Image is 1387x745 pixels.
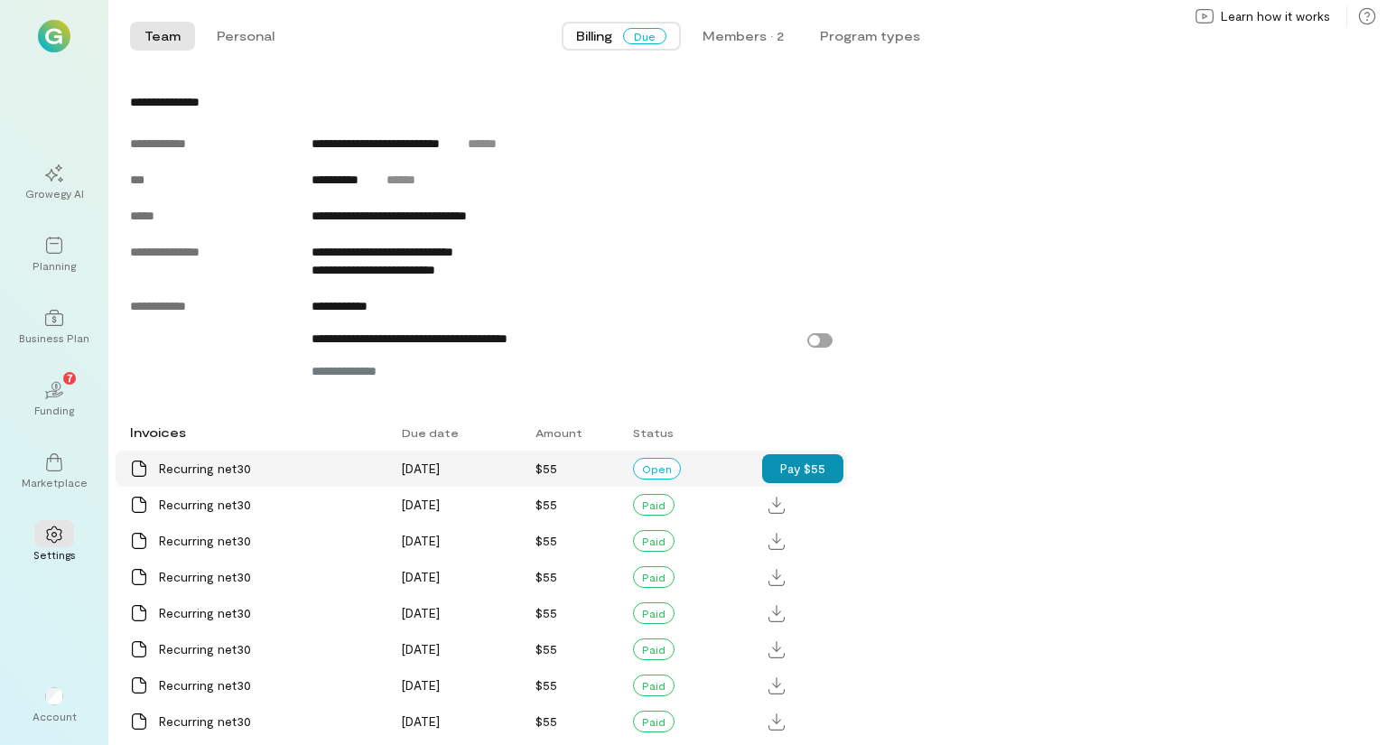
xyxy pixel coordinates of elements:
div: Recurring net30 [159,712,380,731]
span: $55 [535,497,557,512]
a: Business Plan [22,294,87,359]
div: Paid [633,566,675,588]
div: Paid [633,638,675,660]
span: $55 [535,569,557,584]
div: Open [633,458,681,480]
div: Settings [33,547,76,562]
div: Business Plan [19,331,89,345]
span: [DATE] [402,641,440,657]
div: Recurring net30 [159,604,380,622]
div: Recurring net30 [159,532,380,550]
div: Recurring net30 [159,460,380,478]
button: Members · 2 [688,22,798,51]
span: [DATE] [402,533,440,548]
div: Recurring net30 [159,640,380,658]
a: Settings [22,511,87,576]
span: $55 [535,677,557,693]
span: $55 [535,461,557,476]
div: Recurring net30 [159,676,380,694]
button: BillingDue [562,22,681,51]
a: Planning [22,222,87,287]
span: Learn how it works [1221,7,1330,25]
span: [DATE] [402,713,440,729]
span: 7 [67,369,73,386]
button: Team [130,22,195,51]
div: Funding [34,403,74,417]
div: Members · 2 [703,27,784,45]
a: Marketplace [22,439,87,504]
span: [DATE] [402,497,440,512]
span: [DATE] [402,461,440,476]
div: Paid [633,602,675,624]
div: Due date [391,416,524,449]
div: Invoices [119,414,391,451]
div: Paid [633,494,675,516]
a: Funding [22,367,87,432]
div: Status [622,416,762,449]
div: Paid [633,675,675,696]
span: $55 [535,713,557,729]
span: $55 [535,641,557,657]
button: Personal [202,22,289,51]
span: [DATE] [402,677,440,693]
div: Amount [525,416,623,449]
a: Growegy AI [22,150,87,215]
span: [DATE] [402,605,440,620]
span: Due [623,28,666,44]
button: Program types [805,22,935,51]
div: Marketplace [22,475,88,489]
div: Recurring net30 [159,568,380,586]
button: Pay $55 [762,454,843,483]
div: Account [22,673,87,738]
span: Billing [576,27,612,45]
div: Growegy AI [25,186,84,200]
div: Paid [633,711,675,732]
div: Account [33,709,77,723]
span: $55 [535,605,557,620]
div: Recurring net30 [159,496,380,514]
div: Planning [33,258,76,273]
span: [DATE] [402,569,440,584]
span: $55 [535,533,557,548]
div: Paid [633,530,675,552]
